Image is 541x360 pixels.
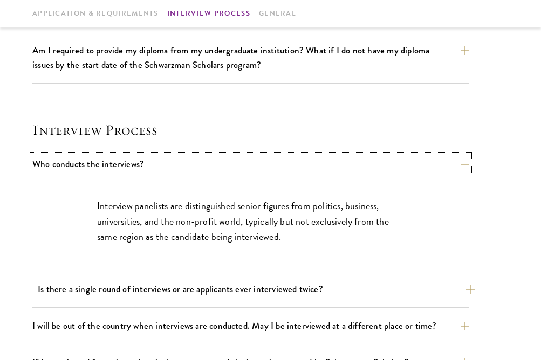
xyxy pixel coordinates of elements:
a: General [259,8,296,19]
a: Interview Process [167,8,250,19]
button: Is there a single round of interviews or are applicants ever interviewed twice? [38,280,475,299]
button: Am I required to provide my diploma from my undergraduate institution? What if I do not have my d... [32,41,469,74]
a: Application & Requirements [32,8,159,19]
button: Who conducts the interviews? [32,155,469,174]
h4: Interview Process [32,121,509,139]
button: I will be out of the country when interviews are conducted. May I be interviewed at a different p... [32,316,469,335]
p: Interview panelists are distinguished senior figures from politics, business, universities, and t... [97,198,405,244]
